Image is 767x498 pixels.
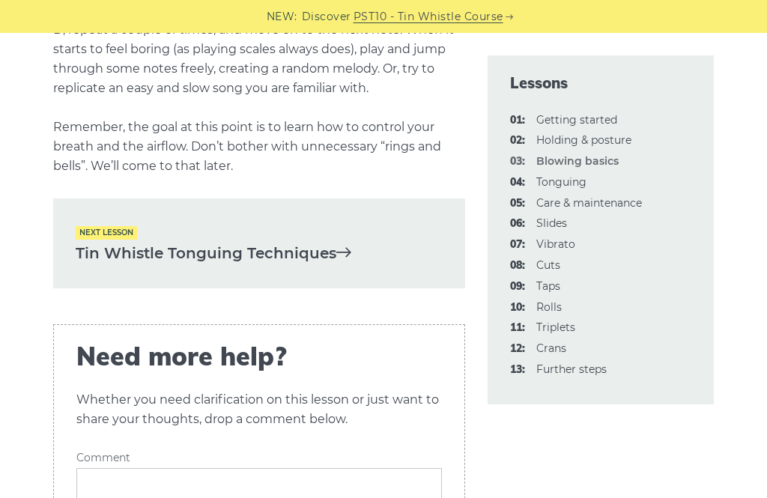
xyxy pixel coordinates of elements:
span: 06: [510,215,525,233]
a: 02:Holding & posture [536,133,631,147]
span: 05: [510,195,525,213]
span: Discover [302,8,351,25]
a: Tin Whistle Tonguing Techniques [76,241,443,266]
a: 08:Cuts [536,258,560,272]
span: 08: [510,257,525,275]
span: 07: [510,236,525,254]
span: Lessons [510,73,691,94]
span: 11: [510,319,525,337]
span: NEW: [267,8,297,25]
span: Need more help? [76,341,442,372]
span: 02: [510,132,525,150]
a: 11:Triplets [536,321,575,334]
label: Comment [76,452,442,464]
strong: Blowing basics [536,154,619,168]
p: Whether you need clarification on this lesson or just want to share your thoughts, drop a comment... [76,390,442,429]
span: Next lesson [76,226,137,239]
a: 06:Slides [536,216,567,230]
span: 12: [510,340,525,358]
span: 03: [510,153,525,171]
span: 04: [510,174,525,192]
a: 13:Further steps [536,362,607,376]
a: 09:Taps [536,279,560,293]
span: 13: [510,361,525,379]
a: 04:Tonguing [536,175,586,189]
a: 10:Rolls [536,300,562,314]
a: 12:Crans [536,341,566,355]
span: 09: [510,278,525,296]
span: 01: [510,112,525,130]
span: 10: [510,299,525,317]
a: 07:Vibrato [536,237,575,251]
a: 01:Getting started [536,113,617,127]
a: PST10 - Tin Whistle Course [354,8,503,25]
a: 05:Care & maintenance [536,196,642,210]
